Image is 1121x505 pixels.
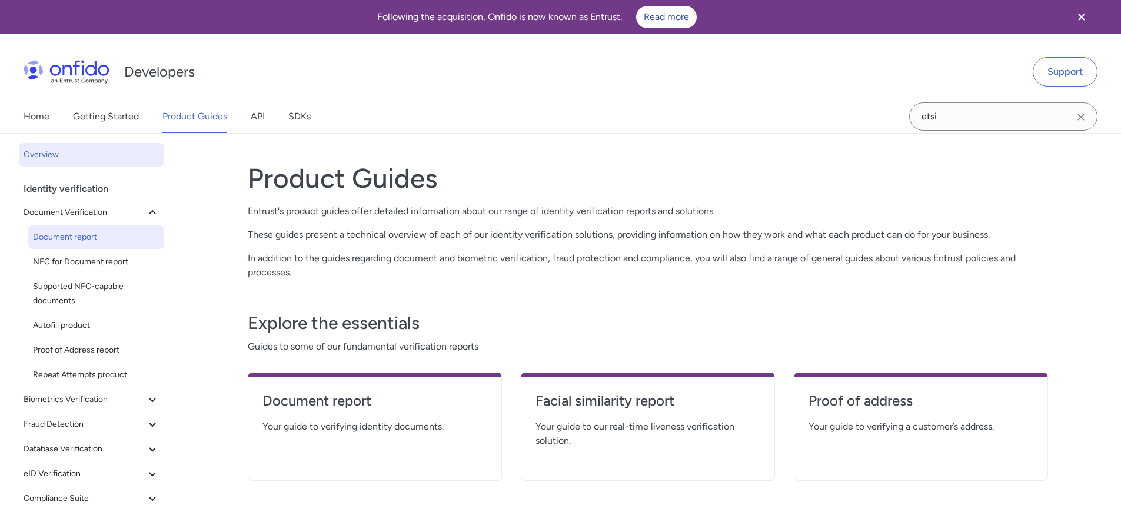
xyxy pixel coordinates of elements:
[24,60,109,84] img: Onfido Logo
[33,255,159,269] span: NFC for Document report
[1074,110,1088,124] svg: Clear search field button
[28,363,164,387] a: Repeat Attempts product
[248,251,1048,280] p: In addition to the guides regarding document and biometric verification, fraud protection and com...
[288,100,311,133] a: SDKs
[262,391,487,410] h4: Document report
[14,6,1060,28] div: Following the acquisition, Onfido is now known as Entrust.
[24,100,49,133] a: Home
[33,318,159,333] span: Autofill product
[1060,2,1103,32] button: Close banner
[19,143,164,167] a: Overview
[19,462,164,486] button: eID Verification
[24,205,145,220] span: Document Verification
[33,368,159,382] span: Repeat Attempts product
[28,314,164,337] a: Autofill product
[248,311,1048,335] h3: Explore the essentials
[19,388,164,411] button: Biometrics Verification
[73,100,139,133] a: Getting Started
[248,162,1048,195] h1: Product Guides
[809,391,1033,420] a: Proof of address
[28,275,164,313] a: Supported NFC-capable documents
[24,467,145,481] span: eID Verification
[535,391,760,420] a: Facial similarity report
[19,413,164,436] button: Fraud Detection
[24,442,145,456] span: Database Verification
[33,230,159,244] span: Document report
[251,100,265,133] a: API
[19,437,164,461] button: Database Verification
[19,201,164,224] button: Document Verification
[636,6,697,28] a: Read more
[28,225,164,249] a: Document report
[28,250,164,274] a: NFC for Document report
[1033,57,1097,87] a: Support
[909,102,1097,131] input: Onfido search input field
[809,391,1033,410] h4: Proof of address
[124,62,195,81] h1: Developers
[33,343,159,357] span: Proof of Address report
[262,420,487,434] span: Your guide to verifying identity documents.
[535,391,760,410] h4: Facial similarity report
[248,340,1048,354] span: Guides to some of our fundamental verification reports
[28,338,164,362] a: Proof of Address report
[248,204,1048,218] p: Entrust's product guides offer detailed information about our range of identity verification repo...
[162,100,227,133] a: Product Guides
[24,417,145,431] span: Fraud Detection
[24,177,169,201] div: Identity verification
[262,391,487,420] a: Document report
[24,148,159,162] span: Overview
[33,280,159,308] span: Supported NFC-capable documents
[248,228,1048,242] p: These guides present a technical overview of each of our identity verification solutions, providi...
[535,420,760,448] span: Your guide to our real-time liveness verification solution.
[809,420,1033,434] span: Your guide to verifying a customer’s address.
[24,393,145,407] span: Biometrics Verification
[1075,10,1089,24] svg: Close banner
